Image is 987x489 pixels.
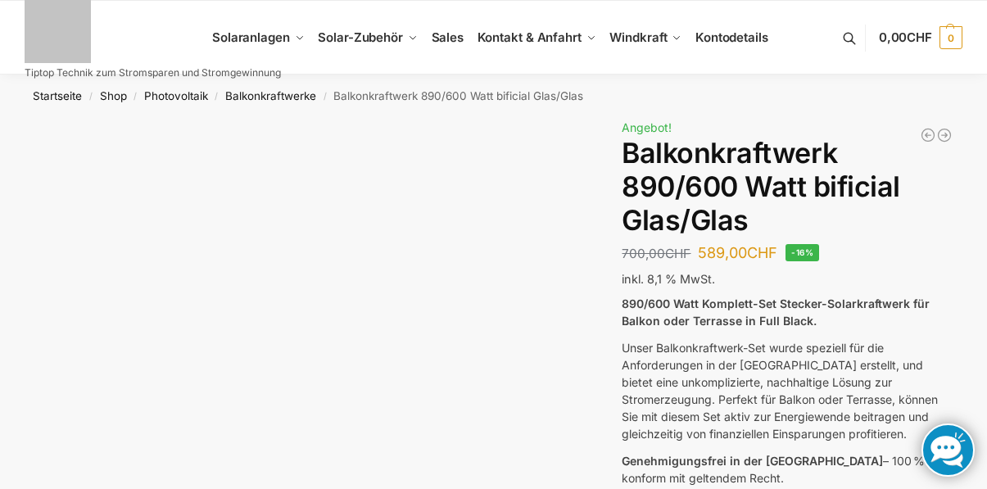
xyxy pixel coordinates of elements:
a: Startseite [33,89,82,102]
a: 0,00CHF 0 [879,13,962,62]
span: / [316,90,333,103]
span: / [208,90,225,103]
span: CHF [747,244,777,261]
a: Shop [100,89,127,102]
a: Kontodetails [689,1,775,75]
span: / [127,90,144,103]
span: Solar-Zubehör [318,29,403,45]
span: 0,00 [879,29,932,45]
span: – 100 % konform mit geltendem Recht. [622,454,925,485]
a: 890/600 Watt Solarkraftwerk + 2,7 KW Batteriespeicher Genehmigungsfrei [920,127,936,143]
a: Windkraft [603,1,689,75]
span: CHF [665,246,690,261]
span: 0 [939,26,962,49]
span: / [82,90,99,103]
h1: Balkonkraftwerk 890/600 Watt bificial Glas/Glas [622,137,953,237]
span: Angebot! [622,120,672,134]
p: Tiptop Technik zum Stromsparen und Stromgewinnung [25,68,281,78]
span: Sales [432,29,464,45]
a: Solar-Zubehör [311,1,424,75]
span: Solaranlagen [212,29,290,45]
strong: 890/600 Watt Komplett-Set Stecker-Solarkraftwerk für Balkon oder Terrasse in Full Black. [622,297,930,328]
span: Genehmigungsfrei in der [GEOGRAPHIC_DATA] [622,454,883,468]
a: Steckerkraftwerk 890/600 Watt, mit Ständer für Terrasse inkl. Lieferung [936,127,953,143]
span: -16% [786,244,819,261]
a: Balkonkraftwerke [225,89,316,102]
span: Kontodetails [695,29,768,45]
bdi: 589,00 [698,244,777,261]
a: Photovoltaik [144,89,208,102]
a: Kontakt & Anfahrt [470,1,603,75]
p: Unser Balkonkraftwerk-Set wurde speziell für die Anforderungen in der [GEOGRAPHIC_DATA] erstellt,... [622,339,953,442]
span: inkl. 8,1 % MwSt. [622,272,715,286]
span: Kontakt & Anfahrt [478,29,582,45]
a: Sales [424,1,470,75]
span: CHF [907,29,932,45]
span: Windkraft [609,29,667,45]
bdi: 700,00 [622,246,690,261]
